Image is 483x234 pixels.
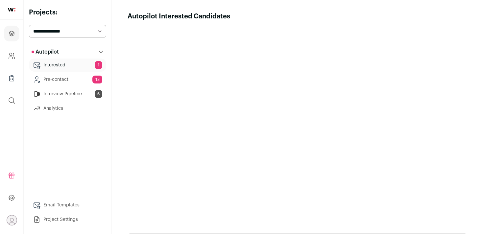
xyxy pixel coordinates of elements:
[4,48,19,64] a: Company and ATS Settings
[4,70,19,86] a: Company Lists
[29,87,106,101] a: Interview Pipeline6
[32,48,59,56] p: Autopilot
[95,90,102,98] span: 6
[29,59,106,72] a: Interested1
[92,76,102,83] span: 13
[8,8,15,12] img: wellfound-shorthand-0d5821cbd27db2630d0214b213865d53afaa358527fdda9d0ea32b1df1b89c2c.svg
[7,215,17,225] button: Open dropdown
[29,8,106,17] h2: Projects:
[128,21,467,225] iframe: Autopilot Interested
[29,213,106,226] a: Project Settings
[128,12,230,21] h1: Autopilot Interested Candidates
[29,102,106,115] a: Analytics
[95,61,102,69] span: 1
[29,45,106,59] button: Autopilot
[29,73,106,86] a: Pre-contact13
[29,199,106,212] a: Email Templates
[4,26,19,41] a: Projects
